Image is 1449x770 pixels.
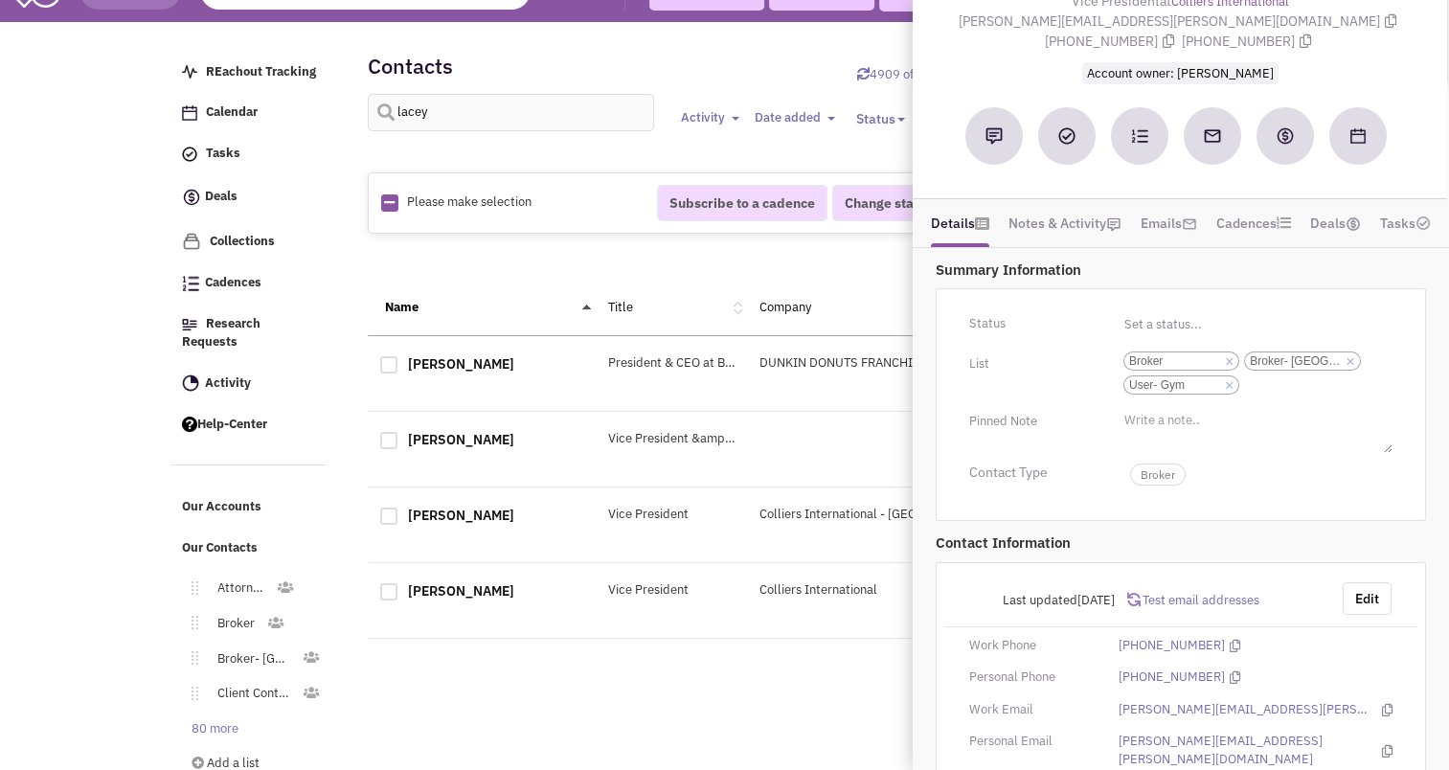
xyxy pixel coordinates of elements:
a: [PERSON_NAME] [408,507,514,524]
img: Move.png [182,616,198,629]
img: help.png [182,417,197,432]
img: icon-note.png [1106,216,1121,232]
span: [PHONE_NUMBER] [1045,33,1182,50]
div: DUNKIN DONUTS FRANCHISING LLC [747,354,975,373]
a: Tasks [172,136,328,172]
a: Research Requests [172,306,328,361]
span: Please make selection [407,193,532,210]
a: Title [608,299,633,315]
div: Vice President [596,581,748,600]
a: [PERSON_NAME][EMAIL_ADDRESS][PERSON_NAME][DOMAIN_NAME] [1119,701,1371,719]
div: Status [957,308,1106,339]
span: Status [855,110,894,127]
div: List [957,349,1106,379]
img: icon-dealamount.png [1346,216,1361,232]
span: Tasks [206,146,240,162]
a: Deals [172,177,328,218]
img: Cadences_logo.png [182,276,199,291]
span: [DATE] [1077,592,1115,608]
a: Details [931,209,989,238]
div: Colliers International - [GEOGRAPHIC_DATA] [747,506,975,524]
button: Activity [674,108,745,128]
a: [PHONE_NUMBER] [1119,668,1225,687]
span: Collections [210,233,275,249]
span: Broker- [GEOGRAPHIC_DATA] [1250,352,1341,370]
span: Our Accounts [182,499,261,515]
div: Personal Phone [957,668,1106,687]
div: Personal Email [957,733,1106,751]
button: Date added [748,108,841,128]
span: Activity [205,374,251,391]
a: Broker [198,610,266,638]
a: [PERSON_NAME] [408,431,514,448]
div: Last updated [957,582,1127,619]
div: Colliers International [747,581,975,600]
a: Cadences [172,265,328,302]
img: icon-deals.svg [182,186,201,209]
a: Our Accounts [172,489,328,526]
div: Contact Type [957,463,1106,482]
a: Sync contacts with Retailsphere [857,66,1001,82]
a: × [1225,353,1234,371]
div: Work Phone [957,637,1106,655]
span: REachout Tracking [206,63,316,79]
span: [PERSON_NAME][EMAIL_ADDRESS][PERSON_NAME][DOMAIN_NAME] [959,12,1401,30]
img: Research.png [182,319,197,330]
a: Cadences [1216,209,1291,238]
img: icon-collection-lavender.png [182,232,201,251]
h2: Contacts [368,57,453,75]
img: Move.png [182,687,198,700]
p: Contact Information [936,532,1426,553]
a: Name [385,299,419,315]
img: TaskCount.png [1415,215,1431,231]
span: Our Contacts [182,539,258,555]
div: Vice President [596,506,748,524]
a: REachout Tracking [172,55,328,91]
a: Help-Center [172,407,328,443]
span: Broker [1130,464,1186,486]
div: President & CEO at BGB Enterprises, LLC [596,354,748,373]
img: Add a note [985,127,1003,145]
p: Summary Information [936,260,1426,280]
a: Deals [1310,209,1361,238]
span: User- Gym [1129,376,1220,394]
div: Work Email [957,701,1106,719]
a: Client Contact [198,680,303,708]
a: Emails [1141,209,1197,238]
a: [PHONE_NUMBER] [1119,637,1225,655]
span: Calendar [206,104,258,121]
img: Send an email [1203,126,1222,146]
a: [PERSON_NAME] [408,355,514,373]
a: Notes & Activity [1008,209,1121,238]
span: Activity [680,109,724,125]
span: Account owner: [PERSON_NAME] [1082,62,1279,84]
span: Research Requests [182,315,260,350]
img: Add a Task [1058,127,1075,145]
a: × [1346,353,1354,371]
input: Set a status... [1119,308,1392,339]
img: Create a deal [1276,126,1295,146]
a: Activity [172,366,328,402]
span: [PHONE_NUMBER] [1182,33,1316,50]
img: Activity.png [182,374,199,392]
button: Edit [1343,582,1392,615]
a: Calendar [172,95,328,131]
img: Schedule a Meeting [1350,128,1366,144]
div: Pinned Note [957,406,1106,437]
img: Calendar.png [182,105,197,121]
span: Test email addresses [1141,592,1259,608]
a: Broker- [GEOGRAPHIC_DATA] [198,645,303,673]
img: icon-tasks.png [182,147,197,162]
a: 80 more [172,715,250,743]
img: Move.png [182,581,198,595]
a: Collections [172,223,328,260]
a: × [1225,377,1234,395]
input: Search contacts [368,94,655,131]
span: Cadences [205,275,261,291]
a: Company [759,299,811,315]
button: Subscribe to a cadence [657,185,827,221]
button: Status [844,102,917,136]
span: Date added [754,109,820,125]
span: Broker [1129,352,1220,370]
img: Subscribe to a cadence [1131,127,1148,145]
